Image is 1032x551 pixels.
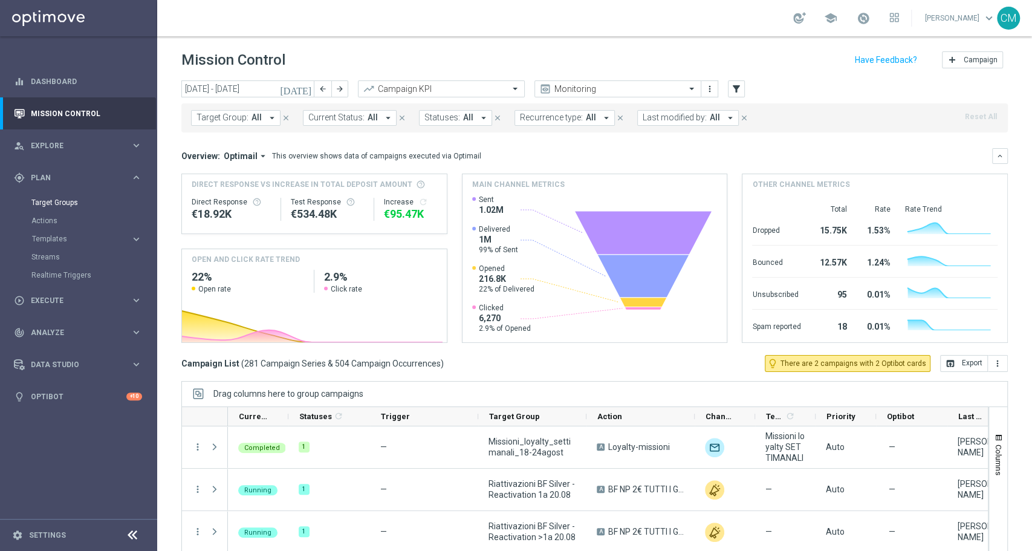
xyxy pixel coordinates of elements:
[534,80,701,97] ng-select: Monitoring
[282,114,290,122] i: close
[942,51,1003,68] button: add Campaign
[615,111,626,125] button: close
[586,112,596,123] span: All
[597,528,605,535] span: A
[424,112,460,123] span: Statuses:
[765,484,772,495] span: —
[815,316,846,335] div: 18
[419,110,492,126] button: Statuses: All arrow_drop_down
[192,270,304,284] h2: 22%
[397,111,407,125] button: close
[13,328,143,337] div: track_changes Analyze keyboard_arrow_right
[826,412,855,421] span: Priority
[239,412,268,421] span: Current Status
[14,76,25,87] i: equalizer
[192,442,203,452] button: more_vert
[13,392,143,402] button: lightbulb Optibot +10
[826,442,845,452] span: Auto
[940,355,988,372] button: open_in_browser Export
[855,56,917,64] input: Have Feedback?
[826,484,845,494] span: Auto
[31,65,142,97] a: Dashboard
[479,284,534,294] span: 22% of Delivered
[479,224,518,234] span: Delivered
[14,65,142,97] div: Dashboard
[358,80,525,97] ng-select: Campaign KPI
[192,526,203,537] button: more_vert
[889,442,895,452] span: —
[705,480,724,500] img: Other
[380,484,387,494] span: —
[958,478,998,500] div: Matteo Turri
[815,204,846,214] div: Total
[725,112,736,123] i: arrow_drop_down
[815,284,846,303] div: 95
[192,254,300,265] h4: OPEN AND CLICK RATE TREND
[31,380,126,412] a: Optibot
[958,412,987,421] span: Last Modified By
[31,248,156,266] div: Streams
[861,220,890,239] div: 1.53%
[766,412,784,421] span: Templates
[181,151,220,161] h3: Overview:
[992,148,1008,164] button: keyboard_arrow_down
[479,195,504,204] span: Sent
[958,436,998,458] div: Chiara Pigato
[767,358,778,369] i: lightbulb_outline
[784,409,795,423] span: Calculate column
[441,358,444,369] span: )
[705,84,715,94] i: more_vert
[520,112,583,123] span: Recurrence type:
[192,179,412,190] span: Direct Response VS Increase In Total Deposit Amount
[12,530,23,541] i: settings
[131,172,142,183] i: keyboard_arrow_right
[32,235,118,243] span: Templates
[740,114,748,122] i: close
[13,296,143,305] button: play_circle_outline Execute keyboard_arrow_right
[479,234,518,245] span: 1M
[479,324,531,333] span: 2.9% of Opened
[31,234,143,244] button: Templates keyboard_arrow_right
[705,523,724,542] img: Other
[597,443,605,451] span: A
[272,151,481,161] div: This overview shows data of campaigns executed via Optimail
[478,112,489,123] i: arrow_drop_down
[192,484,203,495] button: more_vert
[29,532,66,539] a: Settings
[608,442,670,452] span: Loyalty-missioni
[997,7,1020,30] div: CM
[765,355,930,372] button: lightbulb_outline There are 2 campaigns with 2 Optibot cards
[752,220,800,239] div: Dropped
[861,204,890,214] div: Rate
[192,197,271,207] div: Direct Response
[14,327,25,338] i: track_changes
[31,198,126,207] a: Target Groups
[224,151,258,161] span: Optimail
[13,173,143,183] div: gps_fixed Plan keyboard_arrow_right
[479,273,534,284] span: 216.8K
[308,112,365,123] span: Current Status:
[479,264,534,273] span: Opened
[31,266,156,284] div: Realtime Triggers
[14,359,131,370] div: Data Studio
[988,355,1008,372] button: more_vert
[705,438,724,457] div: Optimail
[31,230,156,248] div: Templates
[32,235,131,243] div: Templates
[904,204,998,214] div: Rate Trend
[993,359,1002,368] i: more_vert
[31,329,131,336] span: Analyze
[994,445,1004,475] span: Columns
[964,56,998,64] span: Campaign
[131,327,142,338] i: keyboard_arrow_right
[861,316,890,335] div: 0.01%
[131,140,142,151] i: keyboard_arrow_right
[126,393,142,400] div: +10
[31,212,156,230] div: Actions
[299,442,310,452] div: 1
[182,469,228,511] div: Press SPACE to select this row.
[479,313,531,324] span: 6,270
